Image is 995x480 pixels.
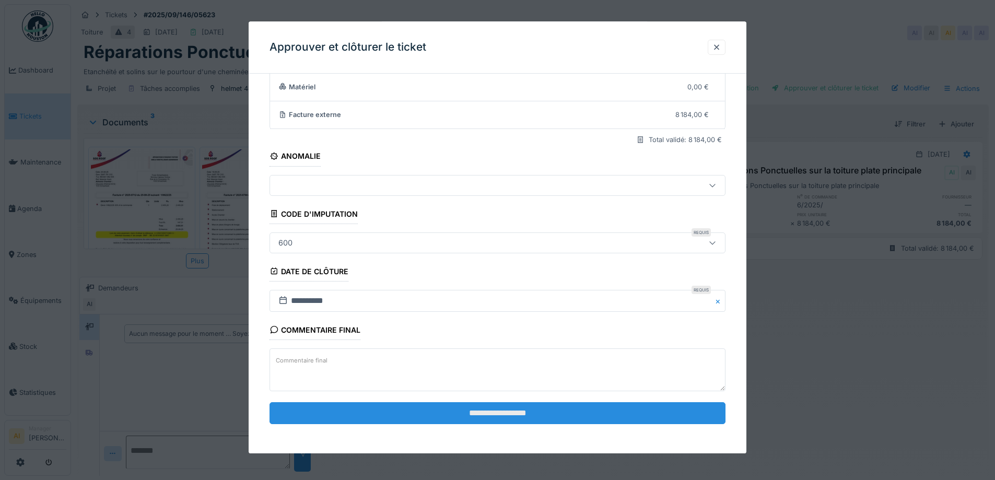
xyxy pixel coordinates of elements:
[270,206,358,224] div: Code d'imputation
[270,264,348,282] div: Date de clôture
[675,110,709,120] div: 8 184,00 €
[278,82,680,92] div: Matériel
[270,149,321,167] div: Anomalie
[692,228,711,237] div: Requis
[687,82,709,92] div: 0,00 €
[692,286,711,294] div: Requis
[274,106,721,125] summary: Facture externe8 184,00 €
[270,41,426,54] h3: Approuver et clôturer le ticket
[649,135,722,145] div: Total validé: 8 184,00 €
[270,322,360,340] div: Commentaire final
[274,237,297,249] div: 600
[274,354,330,367] label: Commentaire final
[278,110,668,120] div: Facture externe
[274,77,721,97] summary: Matériel0,00 €
[714,290,725,312] button: Close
